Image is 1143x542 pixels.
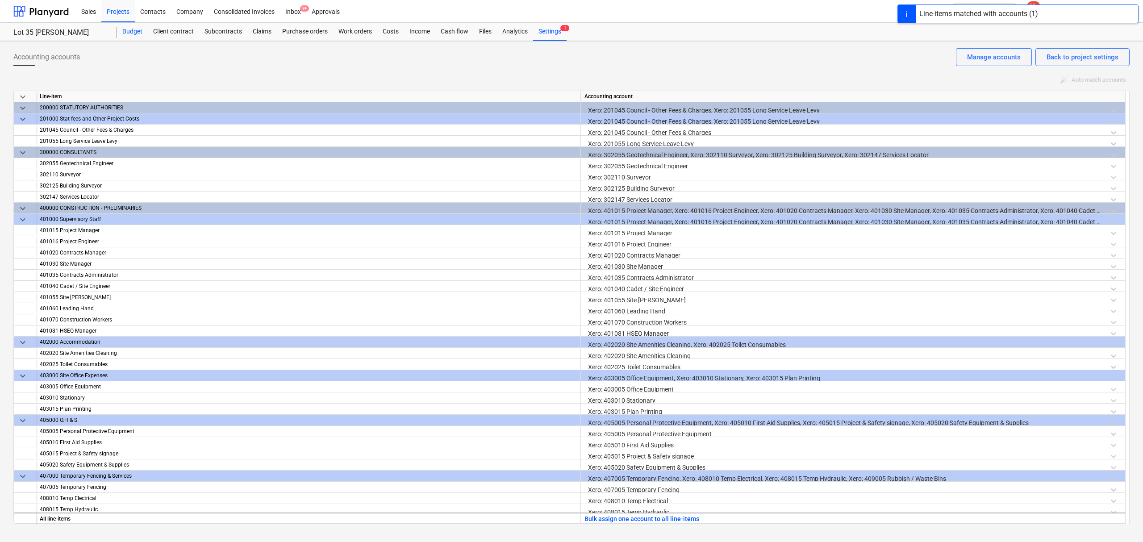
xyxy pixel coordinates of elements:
div: 400000 CONSTRUCTION - PRELIMINARIES [40,203,577,214]
div: 401030 Site Manager [40,258,577,270]
div: Settings [533,23,567,41]
span: keyboard_arrow_down [17,371,28,381]
div: 405010 First Aid Supplies [40,437,577,448]
span: keyboard_arrow_down [17,103,28,113]
div: 407000 Temporary Fencing & Services [40,471,577,482]
a: Settings1 [533,23,567,41]
div: 405020 Safety Equipment & Supplies [40,459,577,471]
a: Files [474,23,497,41]
div: 405015 Project & Safety signage [40,448,577,459]
div: 403005 Office Equipment [40,381,577,392]
div: Line-item [36,91,581,102]
a: Work orders [333,23,377,41]
span: keyboard_arrow_down [17,147,28,158]
div: Back to project settings [1047,51,1118,63]
div: 401016 Project Engineer [40,236,577,247]
div: 408010 Temp Electrical [40,493,577,504]
span: keyboard_arrow_down [17,471,28,482]
span: keyboard_arrow_down [17,114,28,125]
a: Costs [377,23,404,41]
div: 401035 Contracts Administrator [40,270,577,281]
div: 402020 Site Amenities Cleaning [40,348,577,359]
div: 403000 Site Office Expenses [40,370,577,381]
div: 401060 Leading Hand [40,303,577,314]
div: 401055 Site Foreman [40,292,577,303]
div: 402000 Accommodation [40,337,577,348]
div: 201055 Long Service Leave Levy [40,136,577,147]
div: 401000 Supervisory Staff [40,214,577,225]
button: Manage accounts [956,48,1032,66]
div: 300000 CONSULTANTS [40,147,577,158]
div: 201045 Council - Other Fees & Charges [40,125,577,136]
div: 302125 Building Surveyor [40,180,577,192]
div: 405005 Personal Protective Equipment [40,426,577,437]
div: 401040 Cadet / Site Engineer [40,281,577,292]
span: keyboard_arrow_down [17,415,28,426]
a: Purchase orders [277,23,333,41]
div: 401070 Construction Workers [40,314,577,325]
span: 1 [560,25,569,31]
div: 302147 Services Locator [40,192,577,203]
div: 407005 Temporary Fencing [40,482,577,493]
a: Analytics [497,23,533,41]
div: 402025 Toilet Consumables [40,359,577,370]
span: keyboard_arrow_down [17,337,28,348]
div: Accounting account [581,91,1126,102]
a: Client contract [148,23,199,41]
div: 405000 O.H & S [40,415,577,426]
span: keyboard_arrow_down [17,92,28,102]
div: 408015 Temp Hydraulic [40,504,577,515]
a: Subcontracts [199,23,247,41]
div: All line-items [36,513,581,524]
span: 9+ [300,5,309,12]
div: Manage accounts [967,51,1021,63]
div: 302055 Geotechnical Engineer [40,158,577,169]
div: Line-items matched with accounts (1) [919,8,1038,19]
div: 302110 Surveyor [40,169,577,180]
div: 201000 Stat fees and Other Project Costs [40,113,577,125]
button: Back to project settings [1035,48,1130,66]
a: Cash flow [435,23,474,41]
div: 401081 HSEQ Manager [40,325,577,337]
div: 403015 Plan Printing [40,404,577,415]
div: 403010 Stationary [40,392,577,404]
a: Claims [247,23,277,41]
div: 401015 Project Manager [40,225,577,236]
a: Budget [117,23,148,41]
div: 401020 Contracts Manager [40,247,577,258]
div: Lot 35 [PERSON_NAME] [13,28,106,38]
div: 200000 STATUTORY AUTHORITIES [40,102,577,113]
button: Bulk assign one account to all line-items [584,513,699,525]
span: keyboard_arrow_down [17,203,28,214]
a: Income [404,23,435,41]
span: keyboard_arrow_down [17,214,28,225]
span: Accounting accounts [13,52,80,63]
